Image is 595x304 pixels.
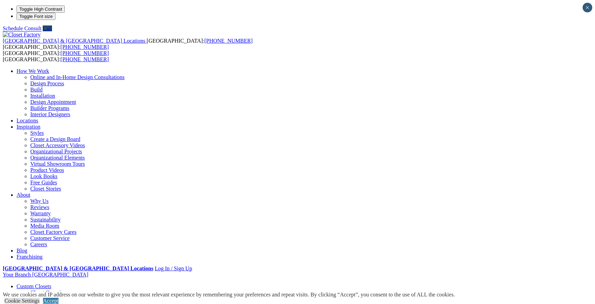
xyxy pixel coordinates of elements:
[4,298,40,304] a: Cookie Settings
[17,13,55,20] button: Toggle Font size
[30,167,64,173] a: Product Videos
[3,292,455,298] div: We use cookies and IP address on our website to give you the most relevant experience by remember...
[19,14,53,19] span: Toggle Font size
[30,80,64,86] a: Design Process
[3,25,41,31] a: Schedule Consult
[30,93,55,99] a: Installation
[583,3,592,12] button: Close
[204,38,252,44] a: [PHONE_NUMBER]
[3,272,31,278] span: Your Branch
[30,149,82,154] a: Organizational Projects
[30,105,69,111] a: Builder Programs
[3,272,88,278] a: Your Branch [GEOGRAPHIC_DATA]
[30,74,125,80] a: Online and In-Home Design Consultations
[30,173,58,179] a: Look Books
[30,180,57,185] a: Free Guides
[43,25,52,31] a: Call
[17,124,40,130] a: Inspiration
[3,38,145,44] span: [GEOGRAPHIC_DATA] & [GEOGRAPHIC_DATA] Locations
[30,142,85,148] a: Closet Accessory Videos
[30,186,61,192] a: Closet Stories
[61,44,109,50] a: [PHONE_NUMBER]
[61,56,109,62] a: [PHONE_NUMBER]
[3,38,253,50] span: [GEOGRAPHIC_DATA]: [GEOGRAPHIC_DATA]:
[30,210,51,216] a: Warranty
[30,99,76,105] a: Design Appointment
[3,38,147,44] a: [GEOGRAPHIC_DATA] & [GEOGRAPHIC_DATA] Locations
[3,50,109,62] span: [GEOGRAPHIC_DATA]: [GEOGRAPHIC_DATA]:
[17,248,27,253] a: Blog
[30,198,49,204] a: Why Us
[30,111,70,117] a: Interior Designers
[30,235,70,241] a: Customer Service
[32,272,88,278] span: [GEOGRAPHIC_DATA]
[30,204,49,210] a: Reviews
[43,298,59,304] a: Accept
[30,155,85,161] a: Organizational Elements
[30,217,61,222] a: Sustainability
[30,161,85,167] a: Virtual Showroom Tours
[30,136,80,142] a: Create a Design Board
[17,118,38,123] a: Locations
[17,283,51,289] a: Custom Closets
[30,229,76,235] a: Closet Factory Cares
[19,7,62,12] span: Toggle High Contrast
[17,254,43,260] a: Franchising
[30,87,43,93] a: Build
[3,265,153,271] a: [GEOGRAPHIC_DATA] & [GEOGRAPHIC_DATA] Locations
[17,6,65,13] button: Toggle High Contrast
[30,223,59,229] a: Media Room
[155,265,192,271] a: Log In / Sign Up
[30,130,44,136] a: Styles
[61,50,109,56] a: [PHONE_NUMBER]
[17,68,49,74] a: How We Work
[30,290,70,295] a: Closet Organizers
[30,241,47,247] a: Careers
[17,192,30,198] a: About
[3,32,41,38] img: Closet Factory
